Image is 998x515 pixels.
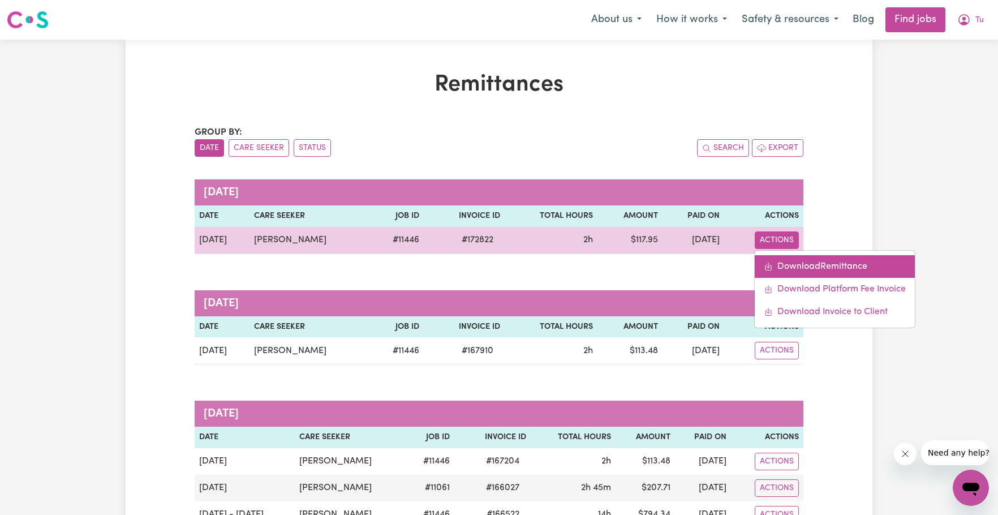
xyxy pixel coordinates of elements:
[250,205,371,227] th: Care Seeker
[371,205,424,227] th: Job ID
[195,475,295,501] td: [DATE]
[894,443,917,465] iframe: Close message
[953,470,989,506] iframe: Button to launch messaging window
[7,10,49,30] img: Careseekers logo
[250,316,371,338] th: Care Seeker
[597,227,663,254] td: $ 117.95
[975,14,984,27] span: Tu
[616,475,675,501] td: $ 207.71
[755,342,799,359] button: Actions
[649,8,734,32] button: How it works
[371,227,424,254] td: # 11446
[424,316,505,338] th: Invoice ID
[734,8,846,32] button: Safety & resources
[583,235,593,244] span: 2 hours
[616,448,675,475] td: $ 113.48
[663,337,724,364] td: [DATE]
[663,205,724,227] th: Paid On
[294,139,331,157] button: sort invoices by paid status
[195,71,803,98] h1: Remittances
[755,479,799,497] button: Actions
[755,301,915,323] a: Download invoice to CS #172822
[195,205,250,227] th: Date
[731,427,803,448] th: Actions
[195,139,224,157] button: sort invoices by date
[455,233,500,247] span: # 172822
[195,128,242,137] span: Group by:
[663,227,724,254] td: [DATE]
[371,337,424,364] td: # 11446
[724,316,803,338] th: Actions
[581,483,611,492] span: 2 hours 45 minutes
[846,7,881,32] a: Blog
[406,427,454,448] th: Job ID
[597,316,663,338] th: Amount
[250,227,371,254] td: [PERSON_NAME]
[663,316,724,338] th: Paid On
[195,427,295,448] th: Date
[597,337,663,364] td: $ 113.48
[295,427,406,448] th: Care Seeker
[754,250,915,328] div: Actions
[295,475,406,501] td: [PERSON_NAME]
[479,481,526,495] span: # 166027
[195,316,250,338] th: Date
[697,139,749,157] button: Search
[531,427,616,448] th: Total Hours
[584,8,649,32] button: About us
[195,337,250,364] td: [DATE]
[7,8,68,17] span: Need any help?
[950,8,991,32] button: My Account
[755,255,915,278] a: Download invoice #172822
[616,427,675,448] th: Amount
[675,475,731,501] td: [DATE]
[406,448,454,475] td: # 11446
[229,139,289,157] button: sort invoices by care seeker
[455,344,500,358] span: # 167910
[454,427,531,448] th: Invoice ID
[755,453,799,470] button: Actions
[505,316,597,338] th: Total Hours
[295,448,406,475] td: [PERSON_NAME]
[479,454,526,468] span: # 167204
[597,205,663,227] th: Amount
[675,448,731,475] td: [DATE]
[424,205,505,227] th: Invoice ID
[921,440,989,465] iframe: Message from company
[752,139,803,157] button: Export
[505,205,597,227] th: Total Hours
[195,401,803,427] caption: [DATE]
[250,337,371,364] td: [PERSON_NAME]
[7,7,49,33] a: Careseekers logo
[755,278,915,301] a: Download platform fee #172822
[406,475,454,501] td: # 11061
[371,316,424,338] th: Job ID
[885,7,945,32] a: Find jobs
[195,448,295,475] td: [DATE]
[195,179,803,205] caption: [DATE]
[195,290,803,316] caption: [DATE]
[601,457,611,466] span: 2 hours
[583,346,593,355] span: 2 hours
[675,427,731,448] th: Paid On
[724,205,803,227] th: Actions
[195,227,250,254] td: [DATE]
[755,231,799,249] button: Actions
